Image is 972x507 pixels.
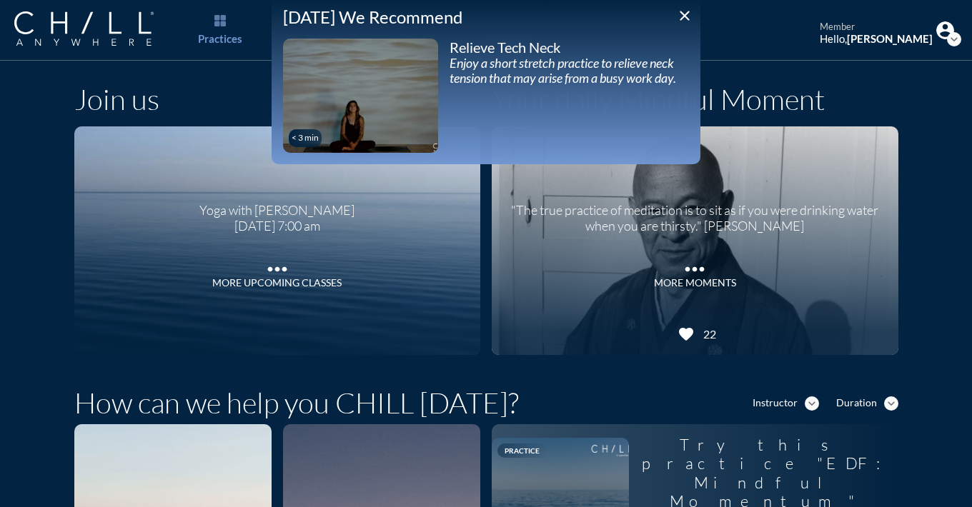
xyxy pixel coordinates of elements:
[680,255,709,276] i: more_horiz
[199,192,354,219] div: Yoga with [PERSON_NAME]
[678,326,695,343] i: favorite
[292,133,319,143] div: < 3 min
[698,327,716,341] div: 22
[676,7,693,24] i: close
[753,397,798,409] div: Instructor
[212,277,342,289] div: More Upcoming Classes
[836,397,877,409] div: Duration
[14,11,182,48] a: Company Logo
[947,32,961,46] i: expand_more
[820,21,933,33] div: member
[936,21,954,39] img: Profile icon
[199,219,354,234] div: [DATE] 7:00 am
[505,446,540,455] span: Practice
[510,192,881,234] div: "The true practice of meditation is to sit as if you were drinking water when you are thirsty." [...
[14,11,154,46] img: Company Logo
[450,39,689,56] div: Relieve Tech Neck
[805,396,819,411] i: expand_more
[198,32,242,45] div: Practices
[74,82,159,116] h1: Join us
[884,396,898,411] i: expand_more
[847,32,933,45] strong: [PERSON_NAME]
[214,15,226,26] img: List
[820,32,933,45] div: Hello,
[283,7,689,28] div: [DATE] We Recommend
[654,277,736,289] div: MORE MOMENTS
[74,386,519,420] h1: How can we help you CHILL [DATE]?
[450,56,689,86] div: Enjoy a short stretch practice to relieve neck tension that may arise from a busy work day.
[263,255,292,276] i: more_horiz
